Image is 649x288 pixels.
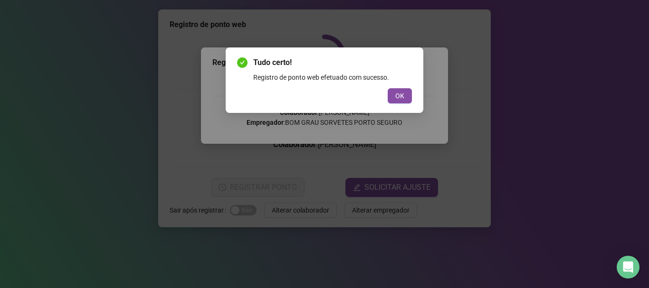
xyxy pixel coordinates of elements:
span: OK [395,91,404,101]
div: Registro de ponto web efetuado com sucesso. [253,72,412,83]
span: Tudo certo! [253,57,412,68]
div: Open Intercom Messenger [617,256,639,279]
button: OK [388,88,412,103]
span: check-circle [237,57,248,68]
